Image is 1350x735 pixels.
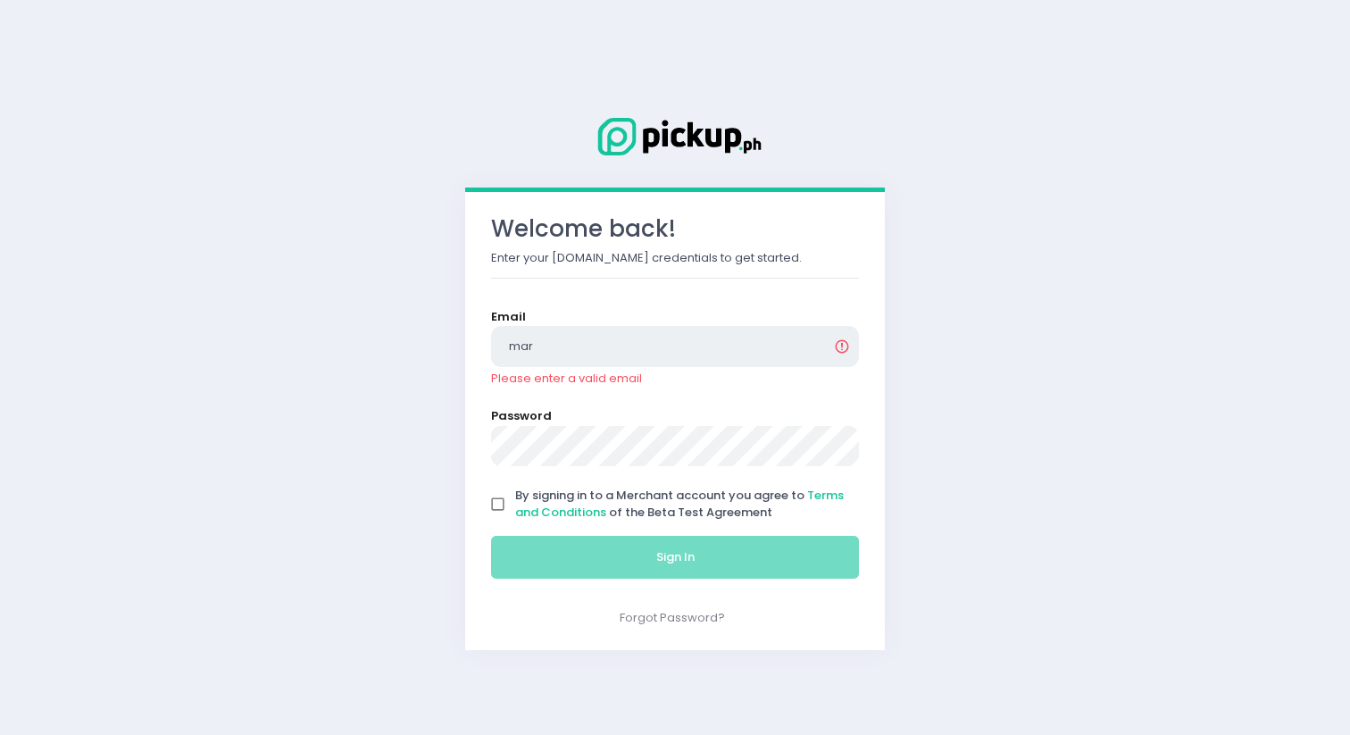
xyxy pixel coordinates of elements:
input: Email [491,326,859,367]
a: Terms and Conditions [515,487,844,522]
label: Password [491,407,552,425]
button: Sign In [491,536,859,579]
h3: Welcome back! [491,215,859,243]
div: Please enter a valid email [491,370,859,388]
p: Enter your [DOMAIN_NAME] credentials to get started. [491,249,859,267]
label: Email [491,308,526,326]
span: Sign In [656,548,695,565]
span: By signing in to a Merchant account you agree to of the Beta Test Agreement [515,487,844,522]
a: Forgot Password? [620,609,725,626]
img: Logo [586,114,764,159]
